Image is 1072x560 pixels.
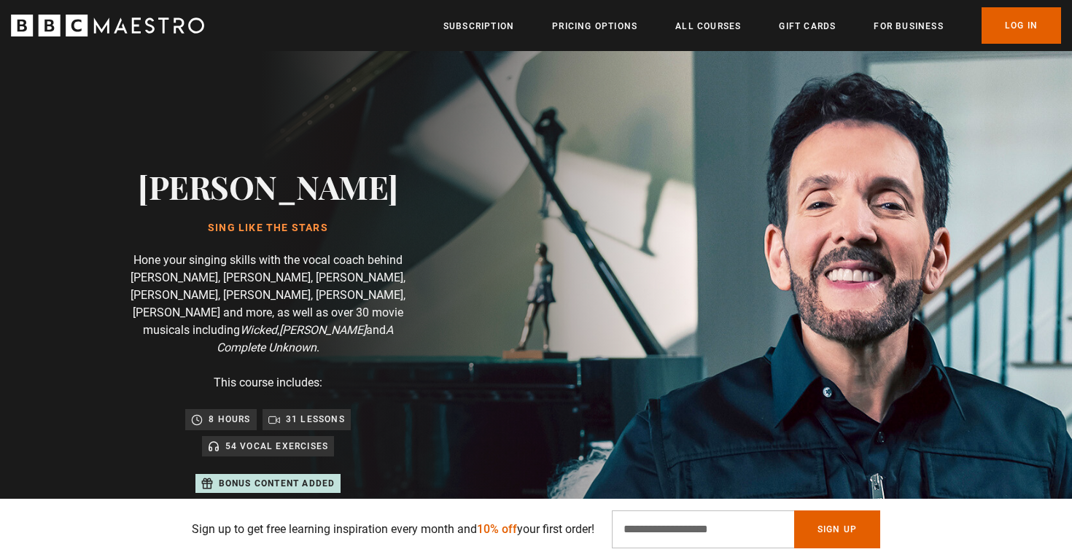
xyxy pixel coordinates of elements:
i: Wicked [240,323,277,337]
a: All Courses [675,19,741,34]
i: [PERSON_NAME] [279,323,366,337]
h2: [PERSON_NAME] [138,168,398,205]
p: Sign up to get free learning inspiration every month and your first order! [192,521,594,538]
a: Log In [982,7,1061,44]
nav: Primary [443,7,1061,44]
svg: BBC Maestro [11,15,204,36]
p: 54 Vocal Exercises [225,439,329,454]
p: Bonus content added [219,477,335,490]
span: 10% off [477,522,517,536]
a: For business [874,19,943,34]
button: Sign Up [794,510,880,548]
p: 8 hours [209,412,250,427]
a: Subscription [443,19,514,34]
p: 31 lessons [286,412,345,427]
p: Hone your singing skills with the vocal coach behind [PERSON_NAME], [PERSON_NAME], [PERSON_NAME],... [123,252,414,357]
h1: Sing Like the Stars [138,222,398,234]
p: This course includes: [214,374,322,392]
a: Pricing Options [552,19,637,34]
a: Gift Cards [779,19,836,34]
